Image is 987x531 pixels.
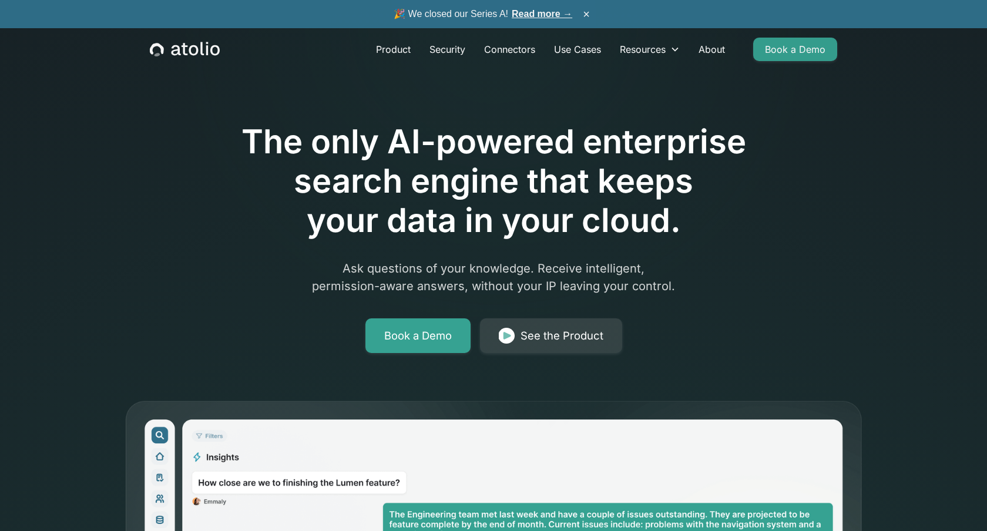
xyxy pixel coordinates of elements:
[367,38,420,61] a: Product
[521,328,603,344] div: See the Product
[545,38,610,61] a: Use Cases
[394,7,572,21] span: 🎉 We closed our Series A!
[150,42,220,57] a: home
[620,42,666,56] div: Resources
[475,38,545,61] a: Connectors
[193,122,794,241] h1: The only AI-powered enterprise search engine that keeps your data in your cloud.
[753,38,837,61] a: Book a Demo
[480,318,622,354] a: See the Product
[689,38,734,61] a: About
[512,9,572,19] a: Read more →
[365,318,471,354] a: Book a Demo
[610,38,689,61] div: Resources
[420,38,475,61] a: Security
[579,8,593,21] button: ×
[268,260,719,295] p: Ask questions of your knowledge. Receive intelligent, permission-aware answers, without your IP l...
